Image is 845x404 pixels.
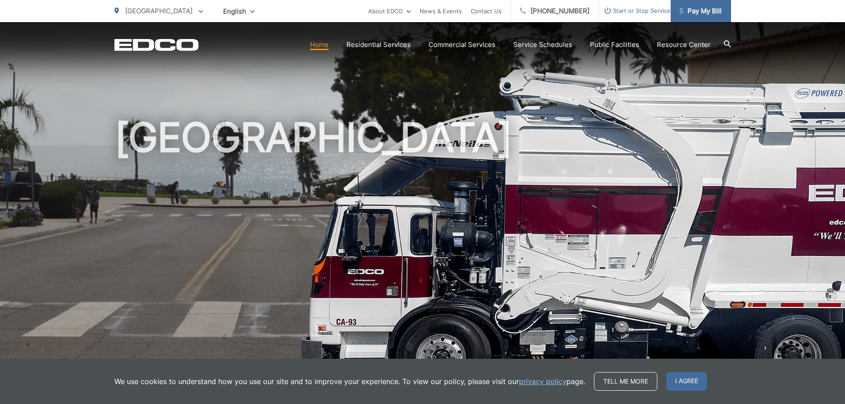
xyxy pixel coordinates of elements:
[346,39,411,50] a: Residential Services
[513,39,572,50] a: Service Schedules
[216,4,261,19] span: English
[114,39,199,51] a: EDCD logo. Return to the homepage.
[368,6,411,16] a: About EDCO
[471,6,502,16] a: Contact Us
[680,6,722,16] span: Pay My Bill
[666,372,707,391] span: I agree
[590,39,639,50] a: Public Facilities
[657,39,711,50] a: Resource Center
[125,7,193,15] span: [GEOGRAPHIC_DATA]
[428,39,495,50] a: Commercial Services
[114,115,731,396] h1: [GEOGRAPHIC_DATA]
[420,6,462,16] a: News & Events
[114,376,585,387] p: We use cookies to understand how you use our site and to improve your experience. To view our pol...
[594,372,657,391] a: Tell me more
[519,376,566,387] a: privacy policy
[310,39,329,50] a: Home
